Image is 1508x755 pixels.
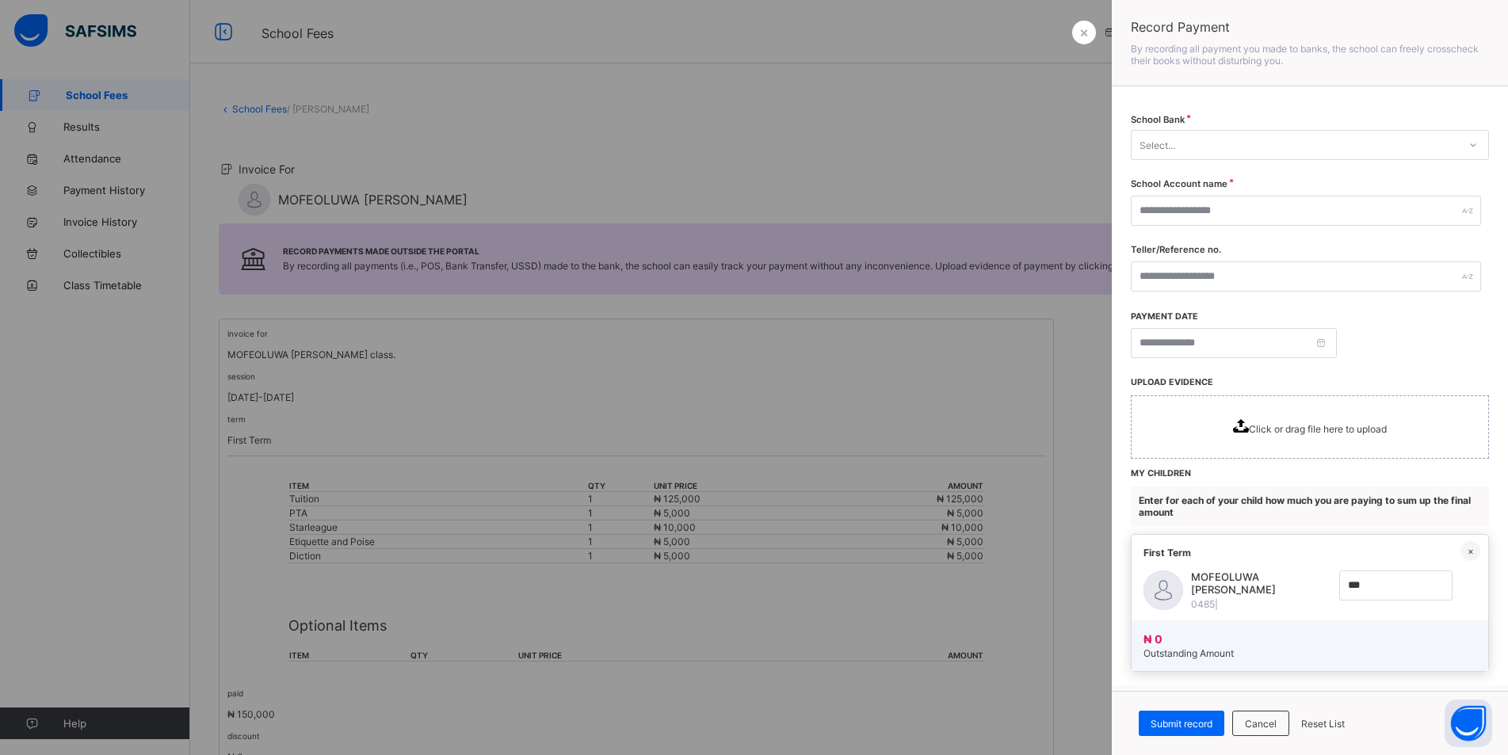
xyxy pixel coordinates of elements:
[1131,178,1227,189] label: School Account name
[1143,547,1191,559] span: First Term
[1191,570,1331,596] span: MOFEOLUWA [PERSON_NAME]
[1301,718,1345,730] span: Reset List
[1191,598,1331,610] span: 0485 |
[1131,43,1479,67] span: By recording all payment you made to banks, the school can freely crosscheck their books without ...
[1445,700,1492,747] button: Open asap
[1151,718,1212,730] span: Submit record
[1249,423,1387,435] span: Click or drag file here to upload
[1143,632,1162,646] span: ₦ 0
[1140,130,1175,160] div: Select...
[1139,494,1471,518] span: Enter for each of your child how much you are paying to sum up the final amount
[1143,647,1234,659] span: Outstanding Amount
[1131,19,1489,35] span: Record Payment
[1131,114,1185,125] span: School Bank
[1131,468,1191,479] span: MY CHILDREN
[1131,395,1489,459] span: Click or drag file here to upload
[1131,244,1221,255] label: Teller/Reference no.
[1079,24,1089,40] span: ×
[1245,718,1277,730] span: Cancel
[1131,311,1198,322] label: Payment date
[1131,377,1213,387] span: UPLOAD EVIDENCE
[1460,541,1480,561] div: ×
